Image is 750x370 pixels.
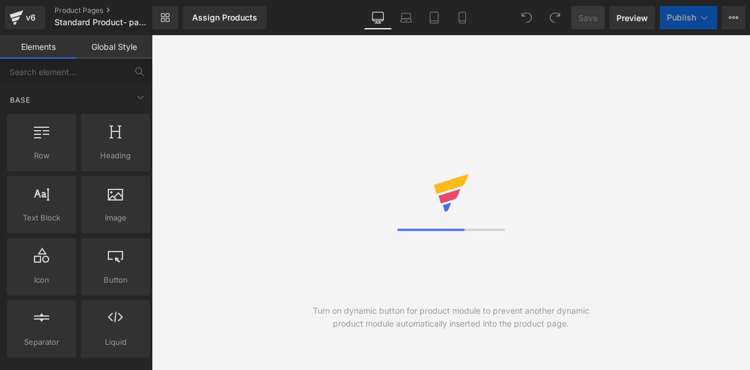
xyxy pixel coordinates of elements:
[448,6,476,29] a: Mobile
[364,6,392,29] a: Desktop
[392,6,420,29] a: Laptop
[84,212,146,224] span: Image
[543,6,567,29] button: Redo
[11,150,73,162] span: Row
[5,6,45,29] a: v6
[722,6,745,29] button: More
[660,6,717,29] button: Publish
[609,6,655,29] a: Preview
[23,10,38,25] div: v6
[11,336,73,348] span: Separator
[84,150,146,162] span: Heading
[616,12,648,24] span: Preview
[152,6,178,29] a: New Library
[11,274,73,286] span: Icon
[84,336,146,348] span: Liquid
[54,18,146,27] span: Standard Product- pants
[578,12,598,24] span: Save
[9,94,32,106] span: Base
[301,304,601,330] div: Turn on dynamic button for product module to prevent another dynamic product module automatically...
[84,274,146,286] span: Button
[515,6,538,29] button: Undo
[11,212,73,224] span: Text Block
[667,13,696,22] span: Publish
[192,13,257,22] div: Assign Products
[420,6,448,29] a: Tablet
[54,6,169,15] a: Product Pages
[76,35,152,59] a: Global Style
